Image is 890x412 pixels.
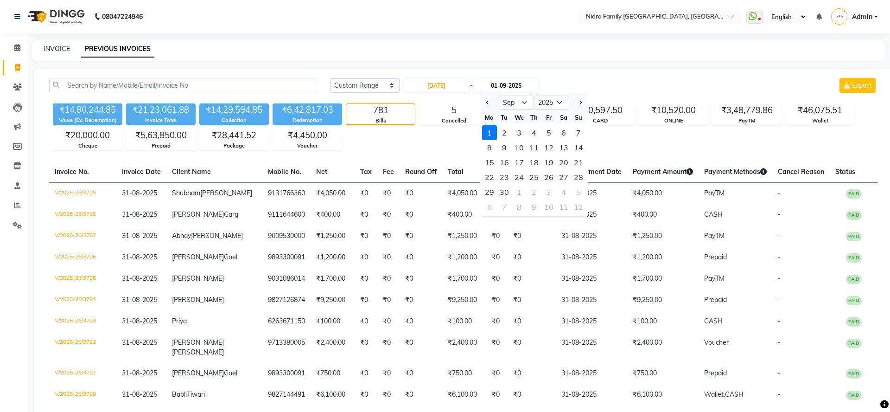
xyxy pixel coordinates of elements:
[404,79,469,92] input: Start Date
[346,117,415,125] div: Bills
[846,369,862,379] span: PAID
[527,200,541,214] div: 9
[571,140,586,155] div: Sunday, September 14, 2025
[512,140,527,155] div: 10
[49,225,116,247] td: V/2025-26/3787
[262,290,311,311] td: 9827126874
[474,79,539,92] input: End Date
[846,253,862,263] span: PAID
[627,225,699,247] td: ₹1,250.00
[778,167,824,176] span: Cancel Reason
[527,170,541,185] div: 25
[53,129,122,142] div: ₹20,000.00
[835,167,855,176] span: Status
[704,317,723,325] span: CASH
[470,81,473,90] span: -
[556,140,571,155] div: Saturday, September 13, 2025
[512,155,527,170] div: Wednesday, September 17, 2025
[355,204,377,225] td: ₹0
[482,185,497,200] div: Monday, September 29, 2025
[400,182,442,204] td: ₹0
[576,95,584,110] button: Next month
[512,140,527,155] div: Wednesday, September 10, 2025
[311,332,355,363] td: ₹2,400.00
[53,142,122,150] div: Cheque
[49,363,116,384] td: V/2025-26/3781
[486,225,508,247] td: ₹0
[527,125,541,140] div: Thursday, September 4, 2025
[311,247,355,268] td: ₹1,200.00
[527,200,541,214] div: Thursday, October 9, 2025
[486,290,508,311] td: ₹0
[846,232,862,241] span: PAID
[527,185,541,200] div: 2
[627,290,699,311] td: ₹9,250.00
[172,369,224,377] span: [PERSON_NAME]
[556,204,627,225] td: 31-08-2025
[448,167,464,176] span: Total
[355,311,377,332] td: ₹0
[627,247,699,268] td: ₹1,200.00
[127,129,195,142] div: ₹5,63,850.00
[122,189,157,197] span: 31-08-2025
[355,384,377,406] td: ₹0
[224,210,238,219] span: Garg
[497,125,512,140] div: Tuesday, September 2, 2025
[262,225,311,247] td: 9009530000
[122,167,161,176] span: Invoice Date
[400,363,442,384] td: ₹0
[571,185,586,200] div: 5
[541,140,556,155] div: Friday, September 12, 2025
[311,268,355,290] td: ₹1,700.00
[126,103,196,116] div: ₹21,23,061.88
[400,225,442,247] td: ₹0
[199,103,269,116] div: ₹14,29,594.85
[852,81,871,90] span: Export
[541,200,556,214] div: Friday, October 10, 2025
[442,225,486,247] td: ₹1,250.00
[556,125,571,140] div: Saturday, September 6, 2025
[541,170,556,185] div: 26
[200,129,268,142] div: ₹28,441.52
[541,155,556,170] div: 19
[541,200,556,214] div: 10
[172,167,211,176] span: Client Name
[482,140,497,155] div: Monday, September 8, 2025
[556,185,571,200] div: 4
[627,204,699,225] td: ₹400.00
[486,311,508,332] td: ₹0
[172,338,224,347] span: [PERSON_NAME]
[534,96,569,109] select: Select year
[786,117,854,125] div: Wallet
[311,311,355,332] td: ₹100.00
[497,170,512,185] div: 23
[556,311,627,332] td: 31-08-2025
[512,185,527,200] div: Wednesday, October 1, 2025
[49,247,116,268] td: V/2025-26/3786
[712,104,781,117] div: ₹3,48,779.86
[377,268,400,290] td: ₹0
[262,363,311,384] td: 9893300091
[262,311,311,332] td: 6263671150
[482,200,497,214] div: Monday, October 6, 2025
[377,363,400,384] td: ₹0
[355,268,377,290] td: ₹0
[571,140,586,155] div: 14
[311,204,355,225] td: ₹400.00
[571,200,586,214] div: 12
[566,104,635,117] div: ₹60,597.50
[122,338,157,347] span: 31-08-2025
[778,210,781,219] span: -
[633,167,693,176] span: Payment Amount
[497,170,512,185] div: Tuesday, September 23, 2025
[486,268,508,290] td: ₹0
[508,225,556,247] td: ₹0
[512,110,527,125] div: We
[508,363,556,384] td: ₹0
[778,189,781,197] span: -
[556,185,571,200] div: Saturday, October 4, 2025
[442,332,486,363] td: ₹2,400.00
[497,200,512,214] div: 7
[482,170,497,185] div: Monday, September 22, 2025
[355,363,377,384] td: ₹0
